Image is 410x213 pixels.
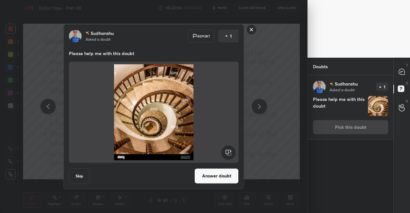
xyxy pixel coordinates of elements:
p: D [406,81,408,86]
p: Asked a doubt [330,87,355,92]
img: 2310f26a01f1451db1737067555323cb.jpg [69,29,82,42]
img: 1756623313VYQBBK.JPEG [77,64,231,160]
img: 1756623313VYQBBK.JPEG [368,96,388,116]
p: Please help me with this doubt [69,50,239,56]
img: 2310f26a01f1451db1737067555323cb.jpg [313,80,326,93]
p: Sudhanshu [335,81,358,86]
p: Doubts [308,58,333,75]
h4: Please help me with this doubt [313,96,365,116]
button: Answer doubt [194,168,239,184]
img: no-rating-badge.077c3623.svg [330,82,333,86]
p: Sudhanshu [91,30,114,36]
button: Skip [69,168,89,184]
p: 1 [230,33,232,39]
div: Report [188,29,214,42]
p: T [406,63,408,68]
p: Asked a doubt [86,36,111,41]
p: 1 [384,85,385,89]
img: no-rating-badge.077c3623.svg [86,31,89,35]
p: G [406,99,408,103]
